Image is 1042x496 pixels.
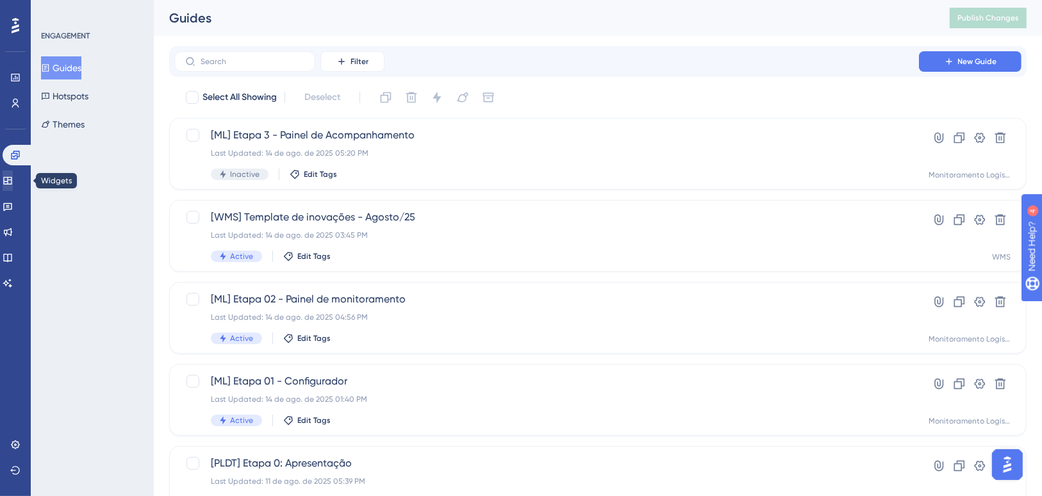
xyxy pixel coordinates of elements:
[919,51,1021,72] button: New Guide
[211,476,882,486] div: Last Updated: 11 de ago. de 2025 05:39 PM
[169,9,918,27] div: Guides
[211,148,882,158] div: Last Updated: 14 de ago. de 2025 05:20 PM
[929,170,1011,180] div: Monitoramento Logístico
[30,3,80,19] span: Need Help?
[929,334,1011,344] div: Monitoramento Logístico
[203,90,277,105] span: Select All Showing
[290,169,337,179] button: Edit Tags
[293,86,352,109] button: Deselect
[230,333,253,343] span: Active
[929,416,1011,426] div: Monitoramento Logístico
[957,13,1019,23] span: Publish Changes
[211,312,882,322] div: Last Updated: 14 de ago. de 2025 04:56 PM
[230,169,260,179] span: Inactive
[89,6,93,17] div: 4
[297,251,331,261] span: Edit Tags
[958,56,997,67] span: New Guide
[304,90,340,105] span: Deselect
[992,252,1011,262] div: WMS
[950,8,1027,28] button: Publish Changes
[211,230,882,240] div: Last Updated: 14 de ago. de 2025 03:45 PM
[211,210,882,225] span: [WMS] Template de inovações - Agosto/25
[283,415,331,426] button: Edit Tags
[211,374,882,389] span: [ML] Etapa 01 - Configurador
[41,31,90,41] div: ENGAGEMENT
[211,394,882,404] div: Last Updated: 14 de ago. de 2025 01:40 PM
[304,169,337,179] span: Edit Tags
[283,251,331,261] button: Edit Tags
[297,415,331,426] span: Edit Tags
[320,51,385,72] button: Filter
[41,113,85,136] button: Themes
[988,445,1027,484] iframe: UserGuiding AI Assistant Launcher
[211,292,882,307] span: [ML] Etapa 02 - Painel de monitoramento
[41,85,88,108] button: Hotspots
[297,333,331,343] span: Edit Tags
[211,456,882,471] span: [PLDT] Etapa 0: Apresentação
[230,415,253,426] span: Active
[351,56,368,67] span: Filter
[283,333,331,343] button: Edit Tags
[201,57,304,66] input: Search
[41,56,81,79] button: Guides
[230,251,253,261] span: Active
[211,128,882,143] span: [ML] Etapa 3 - Painel de Acompanhamento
